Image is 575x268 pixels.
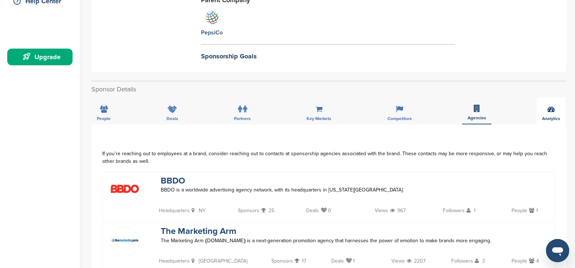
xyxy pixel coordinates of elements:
p: 1 [346,256,355,267]
p: 4 [529,256,539,267]
span: Competitors [387,116,412,121]
a: PepsiCo [201,8,223,37]
p: Deals [306,206,319,215]
div: Upgrade [11,50,73,63]
img: Now [110,227,139,253]
p: 0 [321,206,331,217]
p: Deals [331,256,344,265]
p: 1 [529,206,538,217]
a: BBDO [161,176,185,186]
p: 2207 [407,256,426,267]
p: Headquarters [159,256,190,265]
p: 1 [467,206,476,217]
span: Partners [234,116,251,121]
p: 17 [295,256,306,267]
iframe: Button to launch messaging window [546,239,569,262]
p: [GEOGRAPHIC_DATA] [192,256,247,267]
p: Followers [443,206,465,215]
h2: Sponsorship Goals [201,51,455,61]
p: NY [192,206,206,217]
p: Views [391,256,405,265]
span: People [97,116,111,121]
p: Sponsors [238,206,259,215]
p: The Marketing Arm ([DOMAIN_NAME]) is a next-generation promotion agency that harnesses the power ... [161,236,541,245]
p: People [512,256,527,265]
img: 200px logo of bbdo [110,184,139,193]
p: 25 [261,206,274,217]
img: Sponsorpitch & PepsiCo [203,8,221,26]
p: People [512,206,527,215]
span: Key Markets [307,116,331,121]
p: Sponsors [271,256,293,265]
span: Analytics [542,116,560,121]
p: Followers [451,256,473,265]
a: Upgrade [7,49,73,65]
span: Deals [167,116,178,121]
p: BBDO is a worldwide advertising agency network, with its headquarters in [US_STATE][GEOGRAPHIC_DA... [161,185,541,194]
p: 967 [390,206,406,217]
div: If you’re reaching out to employees at a brand, consider reaching out to contacts at sponsorship ... [102,150,555,165]
a: The Marketing Arm [161,226,236,236]
h2: Sponsor Details [91,84,566,94]
div: PepsiCo [201,29,223,37]
p: 3 [475,256,485,267]
p: Views [375,206,388,215]
span: Agencies [468,116,486,120]
p: Headquarters [159,206,190,215]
